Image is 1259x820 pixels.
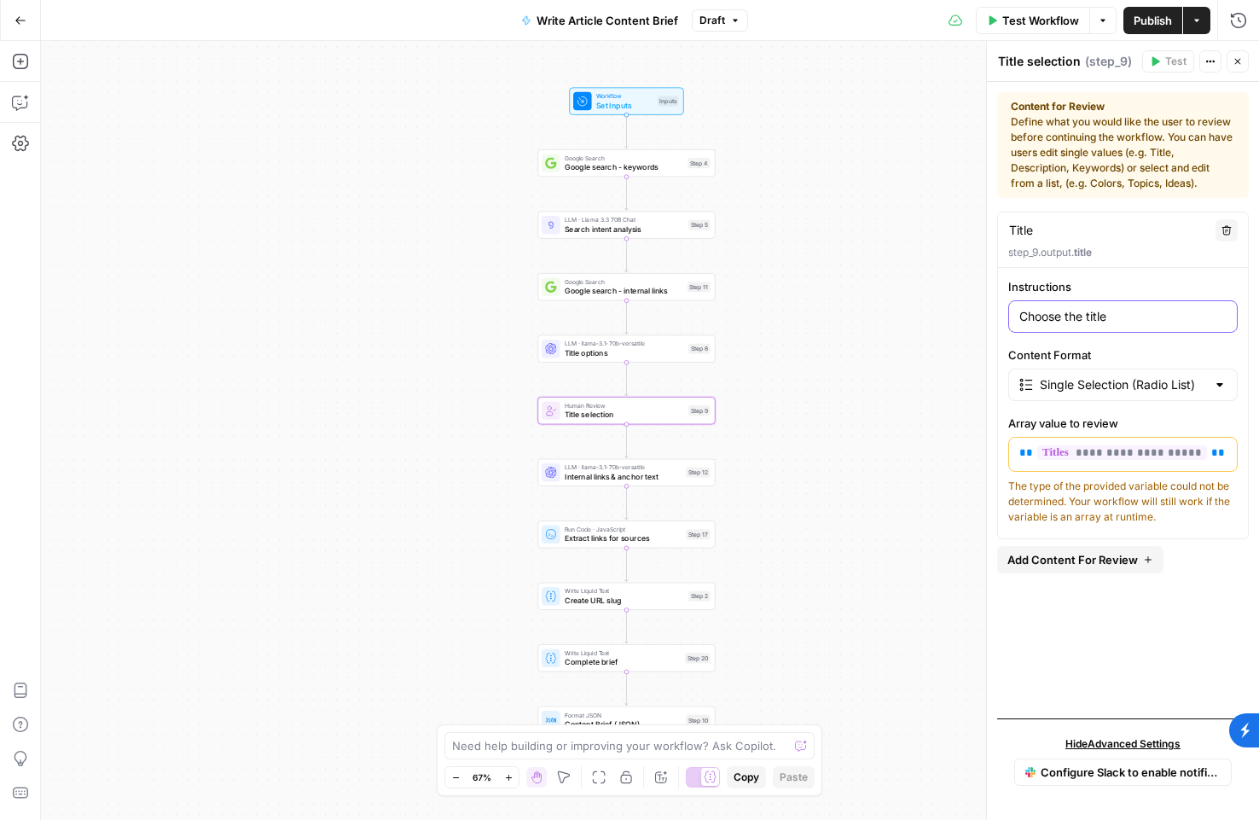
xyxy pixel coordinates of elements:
span: Copy [734,770,759,785]
span: LLM · llama-3.1-70b-versatile [565,462,682,472]
strong: Content for Review [1011,99,1235,114]
p: step_9.output. [1008,245,1238,260]
div: Step 12 [686,468,710,478]
span: Run Code · JavaScript [565,525,682,534]
g: Edge from step_2 to step_20 [624,610,628,643]
div: Write Liquid TextComplete briefStep 20 [537,644,715,672]
g: Edge from step_4 to step_5 [624,177,628,210]
img: Slack [1025,762,1036,782]
button: Test [1142,50,1194,73]
span: Write Liquid Text [565,586,684,596]
span: 67% [473,771,491,784]
div: Google SearchGoogle search - keywordsStep 4 [537,149,715,177]
div: Define what you would like the user to review before continuing the workflow. You can have users ... [1011,99,1235,191]
g: Edge from step_5 to step_11 [624,239,628,272]
span: Title selection [565,409,684,420]
span: Write Liquid Text [565,648,681,658]
div: Step 2 [688,591,711,602]
g: Edge from start to step_4 [624,115,628,148]
span: Google search - internal links [565,285,682,296]
button: Add Content For Review [997,546,1163,573]
span: Search intent analysis [565,224,684,235]
button: Paste [773,766,815,788]
input: Enter instructions for what needs to be reviewed [1019,308,1227,325]
div: WorkflowSet InputsInputs [537,88,715,115]
g: Edge from step_9 to step_12 [624,424,628,457]
label: Instructions [1008,278,1238,295]
g: Edge from step_6 to step_9 [624,363,628,396]
div: Step 9 [688,405,711,416]
span: ( step_9 ) [1085,53,1132,70]
button: Publish [1123,7,1182,34]
button: Copy [727,766,766,788]
textarea: Title selection [998,53,1081,70]
label: Array value to review [1008,415,1238,432]
span: LLM · Llama 3.3 70B Chat [565,215,684,224]
g: Edge from step_17 to step_2 [624,548,628,581]
span: Complete brief [565,656,681,667]
button: Test Workflow [976,7,1089,34]
span: Google search - keywords [565,161,683,172]
div: Step 20 [685,653,711,663]
span: Workflow [596,91,653,101]
g: Edge from step_11 to step_6 [624,300,628,334]
span: Configure Slack to enable notifications [1041,764,1221,781]
span: Extract links for sources [565,532,682,544]
span: Google Search [565,277,682,287]
button: Write Article Content Brief [511,7,688,34]
input: Single Selection (Radio List) [1040,376,1206,393]
span: Human Review [565,401,684,410]
span: Hide Advanced Settings [1065,736,1181,752]
span: Set Inputs [596,100,653,111]
div: Step 4 [688,158,710,168]
span: Test Workflow [1002,12,1079,29]
div: Step 5 [688,220,711,230]
span: Internal links & anchor text [565,471,682,482]
span: Add Content For Review [1007,551,1138,568]
div: Write Liquid TextCreate URL slugStep 2 [537,583,715,610]
a: SlackConfigure Slack to enable notifications [1014,759,1232,786]
button: Draft [692,9,748,32]
div: LLM · Llama 3.3 70B ChatSearch intent analysisStep 5 [537,212,715,239]
g: Edge from step_20 to step_10 [624,672,628,705]
span: Format JSON [565,710,682,719]
div: LLM · llama-3.1-70b-versatileInternal links & anchor textStep 12 [537,459,715,486]
textarea: Title [1009,222,1033,239]
div: Step 6 [688,344,711,354]
span: Create URL slug [565,595,684,606]
span: Write Article Content Brief [537,12,678,29]
div: The type of the provided variable could not be determined. Your workflow will still work if the v... [1008,479,1238,525]
span: Title options [565,347,684,358]
div: Human ReviewTitle selectionStep 9 [537,397,715,424]
div: Step 17 [686,529,710,539]
div: LLM · llama-3.1-70b-versatileTitle optionsStep 6 [537,335,715,363]
span: title [1074,246,1092,259]
span: Google Search [565,154,683,163]
label: Content Format [1008,346,1238,363]
div: Run Code · JavaScriptExtract links for sourcesStep 17 [537,520,715,548]
g: Edge from step_12 to step_17 [624,486,628,520]
div: Step 10 [686,715,710,725]
span: Test [1165,54,1186,69]
div: Google SearchGoogle search - internal linksStep 11 [537,273,715,300]
div: Format JSONContent Brief (JSON)Step 10 [537,707,715,734]
div: Inputs [658,96,679,107]
span: Content Brief (JSON) [565,718,682,730]
span: LLM · llama-3.1-70b-versatile [565,339,684,348]
div: Step 11 [688,282,711,292]
span: Paste [780,770,808,785]
span: Draft [699,13,725,28]
span: Publish [1134,12,1172,29]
